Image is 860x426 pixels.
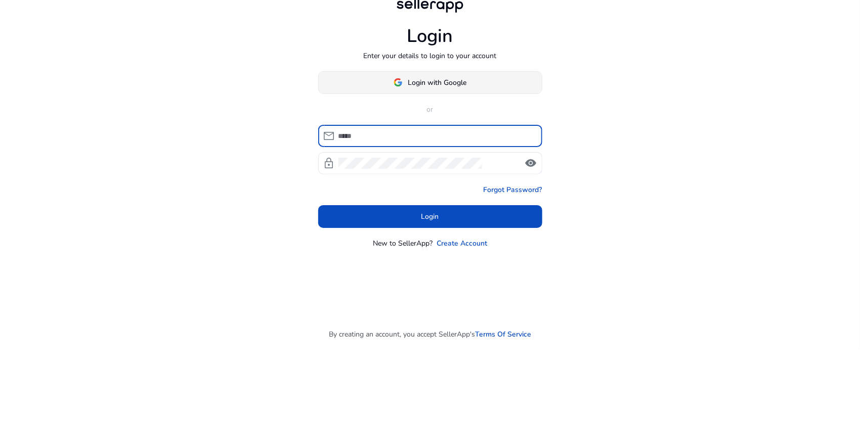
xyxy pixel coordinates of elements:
[318,104,542,115] p: or
[323,157,335,169] span: lock
[318,205,542,228] button: Login
[525,157,537,169] span: visibility
[408,77,466,88] span: Login with Google
[364,51,497,61] p: Enter your details to login to your account
[484,184,542,195] a: Forgot Password?
[437,238,487,249] a: Create Account
[394,78,403,87] img: google-logo.svg
[373,238,433,249] p: New to SellerApp?
[318,71,542,94] button: Login with Google
[323,130,335,142] span: mail
[407,25,453,47] h1: Login
[475,329,531,340] a: Terms Of Service
[421,211,439,222] span: Login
